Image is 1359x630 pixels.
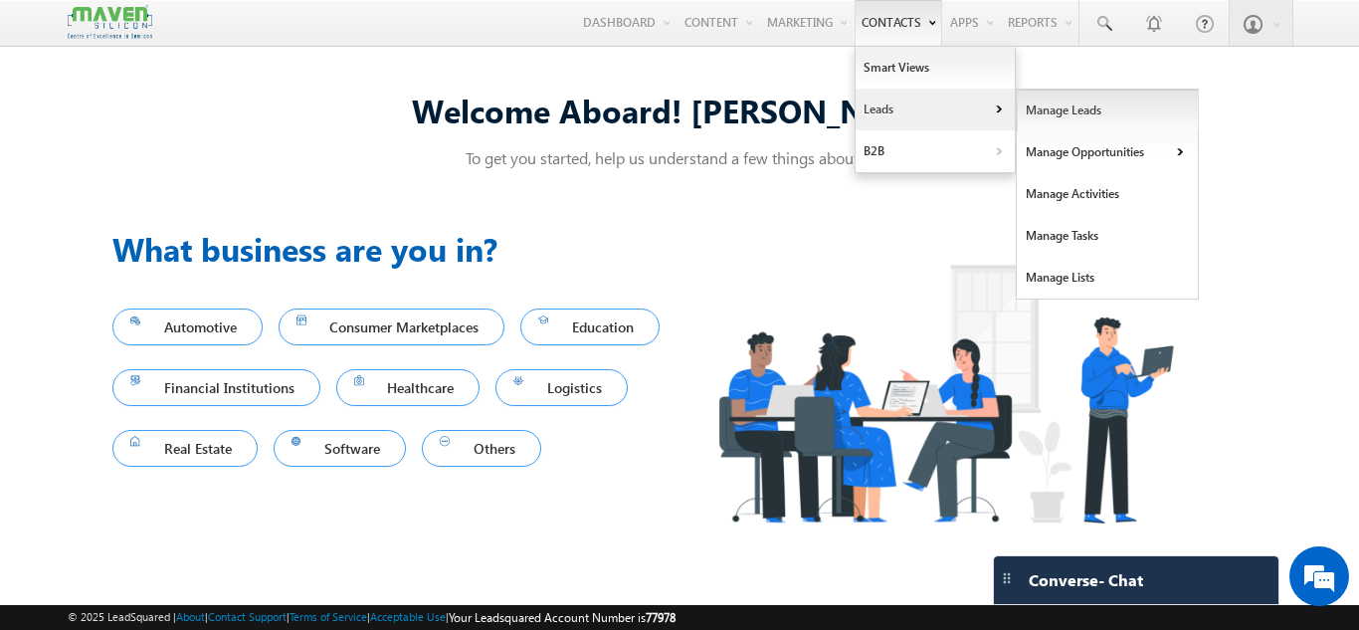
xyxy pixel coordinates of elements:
div: Welcome Aboard! [PERSON_NAME] [112,89,1247,131]
a: About [176,610,205,623]
span: © 2025 LeadSquared | | | | | [68,608,676,627]
img: Custom Logo [68,5,151,40]
span: Healthcare [354,374,463,401]
img: Industry.png [679,225,1211,562]
a: Manage Lists [1017,257,1199,299]
a: Manage Tasks [1017,215,1199,257]
a: Manage Opportunities [1017,131,1199,173]
a: Acceptable Use [370,610,446,623]
span: 77978 [646,610,676,625]
img: carter-drag [999,570,1015,586]
span: Your Leadsquared Account Number is [449,610,676,625]
span: Financial Institutions [130,374,302,401]
a: Smart Views [856,47,1015,89]
a: B2B [856,130,1015,172]
a: Terms of Service [290,610,367,623]
a: Manage Activities [1017,173,1199,215]
span: Software [291,435,389,462]
a: Contact Support [208,610,287,623]
span: Automotive [130,314,245,340]
a: Leads [856,89,1015,130]
span: Converse - Chat [1029,571,1143,589]
span: Others [440,435,523,462]
h3: What business are you in? [112,225,679,273]
span: Consumer Marketplaces [296,314,487,340]
p: To get you started, help us understand a few things about you! [112,147,1247,168]
span: Education [538,314,642,340]
span: Logistics [513,374,610,401]
span: Real Estate [130,435,240,462]
a: Manage Leads [1017,90,1199,131]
